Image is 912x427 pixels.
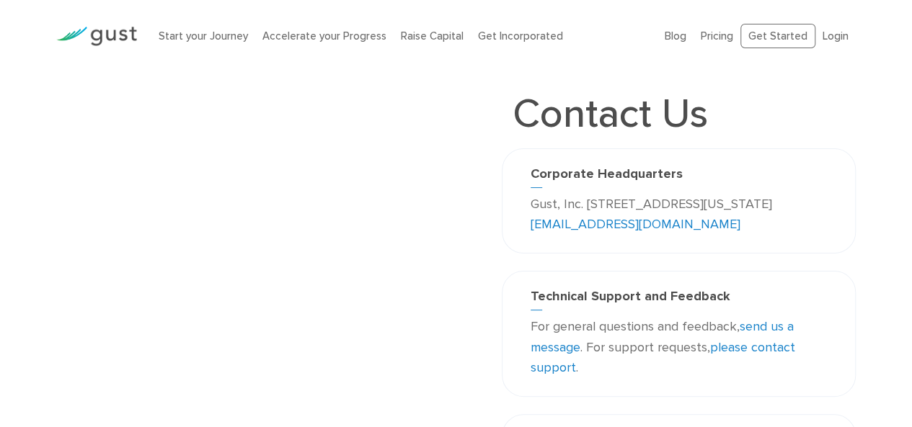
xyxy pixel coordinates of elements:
a: Start your Journey [159,30,248,42]
a: Get Incorporated [478,30,563,42]
a: Pricing [701,30,733,42]
h3: Corporate Headquarters [531,166,827,188]
p: Gust, Inc. [STREET_ADDRESS][US_STATE] [531,194,827,236]
a: Login [823,30,849,42]
a: [EMAIL_ADDRESS][DOMAIN_NAME] [531,217,740,232]
a: send us a message [531,319,794,355]
a: Accelerate your Progress [262,30,386,42]
a: Get Started [740,24,815,49]
img: Gust Logo [56,27,137,46]
a: Blog [665,30,686,42]
a: Raise Capital [401,30,464,42]
h3: Technical Support and Feedback [531,289,827,310]
h1: Contact Us [502,94,719,134]
p: For general questions and feedback, . For support requests, . [531,317,827,379]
